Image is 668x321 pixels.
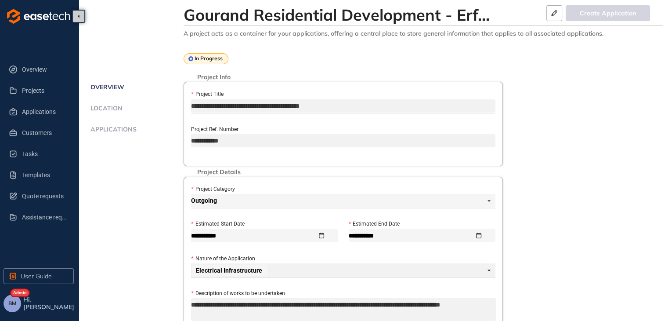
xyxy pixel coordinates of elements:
[191,90,223,98] label: Project Title
[8,300,16,306] span: BM
[22,166,67,184] span: Templates
[22,103,67,120] span: Applications
[191,134,495,147] input: Project Ref. Number
[7,9,70,24] img: logo
[478,5,490,25] span: ...
[195,55,223,62] span: In Progress
[349,220,400,228] label: Estimated End Date
[23,296,76,311] span: Hi, [PERSON_NAME]
[4,268,74,284] button: User Guide
[196,267,262,274] span: Electrical Infrastructure
[88,105,123,112] span: Location
[349,231,475,241] input: Estimated End Date
[184,5,490,24] div: Gourand Residential Development - Erf 2256 & 2257
[191,255,255,263] label: Nature of the Application
[191,265,269,276] span: Electrical Infrastructure
[191,289,285,298] label: Description of works to be undertaken
[22,124,67,142] span: Customers
[184,5,478,25] span: Gourand Residential Development - Erf
[191,99,495,113] input: Project Title
[22,61,67,78] span: Overview
[88,84,124,91] span: Overview
[88,126,137,133] span: Applications
[193,73,235,81] span: Project Info
[4,295,21,312] button: BM
[22,187,67,205] span: Quote requests
[191,220,244,228] label: Estimated Start Date
[191,125,238,134] label: Project Ref. Number
[191,231,317,241] input: Estimated Start Date
[22,208,67,226] span: Assistance requests
[193,168,245,176] span: Project Details
[191,298,496,321] textarea: Description of works to be undertaken
[21,271,52,281] span: User Guide
[22,145,67,163] span: Tasks
[191,194,491,208] span: Outgoing
[191,185,235,193] label: Project Category
[22,82,67,99] span: Projects
[184,30,663,37] div: A project acts as a container for your applications, offering a central place to store general in...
